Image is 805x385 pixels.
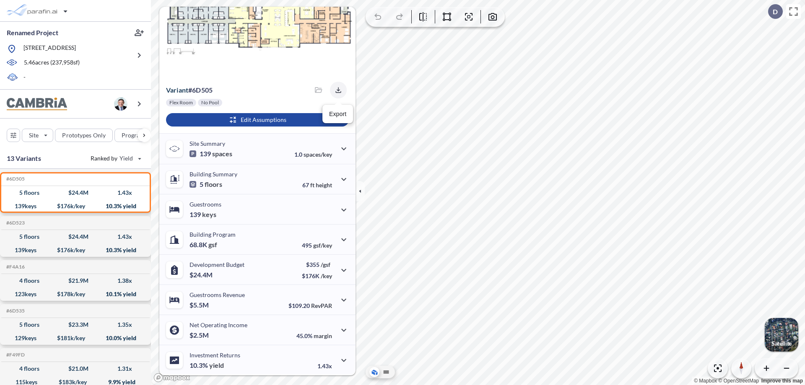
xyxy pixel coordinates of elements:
[765,318,798,351] img: Switcher Image
[55,129,113,142] button: Prototypes Only
[317,362,332,369] p: 1.43x
[314,332,332,339] span: margin
[190,261,244,268] p: Development Budget
[302,242,332,249] p: 495
[5,308,25,314] h5: Click to copy the code
[241,116,286,124] p: Edit Assumptions
[190,231,236,238] p: Building Program
[294,151,332,158] p: 1.0
[190,150,232,158] p: 139
[302,181,332,189] p: 67
[304,151,332,158] span: spaces/key
[311,302,332,309] span: RevPAR
[169,99,193,106] p: Flex Room
[208,240,217,249] span: gsf
[24,58,80,67] p: 5.46 acres ( 237,958 sf)
[190,140,225,147] p: Site Summary
[288,302,332,309] p: $109.20
[7,28,58,37] p: Renamed Project
[190,180,222,189] p: 5
[153,373,190,382] a: Mapbox homepage
[202,210,216,219] span: keys
[190,361,224,369] p: 10.3%
[7,98,67,111] img: BrandImage
[765,318,798,351] button: Switcher ImageSatellite
[190,321,247,328] p: Net Operating Income
[114,129,160,142] button: Program
[114,97,127,111] img: user logo
[316,181,332,189] span: height
[62,131,106,140] p: Prototypes Only
[29,131,39,140] p: Site
[190,291,245,298] p: Guestrooms Revenue
[122,131,145,140] p: Program
[771,340,792,347] p: Satellite
[321,272,332,279] span: /key
[718,378,759,384] a: OpenStreetMap
[302,272,332,279] p: $176K
[310,181,314,189] span: ft
[166,86,213,94] p: # 6d505
[22,129,53,142] button: Site
[190,301,210,309] p: $5.5M
[369,367,379,377] button: Aerial View
[296,332,332,339] p: 45.0%
[190,210,216,219] p: 139
[694,378,717,384] a: Mapbox
[190,171,237,178] p: Building Summary
[190,271,214,279] p: $24.4M
[302,261,332,268] p: $355
[381,367,391,377] button: Site Plan
[23,44,76,54] p: [STREET_ADDRESS]
[313,242,332,249] span: gsf/key
[23,73,26,83] p: -
[190,331,210,339] p: $2.5M
[5,352,25,358] h5: Click to copy the code
[5,220,25,226] h5: Click to copy the code
[119,154,133,163] span: Yield
[166,86,188,94] span: Variant
[201,99,219,106] p: No Pool
[5,264,25,270] h5: Click to copy the code
[166,113,349,127] button: Edit Assumptions
[5,176,25,182] h5: Click to copy the code
[773,8,778,16] p: D
[209,361,224,369] span: yield
[212,150,232,158] span: spaces
[84,152,147,165] button: Ranked by Yield
[7,153,41,163] p: 13 Variants
[190,240,217,249] p: 68.8K
[205,180,222,189] span: floors
[761,378,803,384] a: Improve this map
[190,351,240,359] p: Investment Returns
[321,261,330,268] span: /gsf
[329,110,346,119] p: Export
[190,201,221,208] p: Guestrooms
